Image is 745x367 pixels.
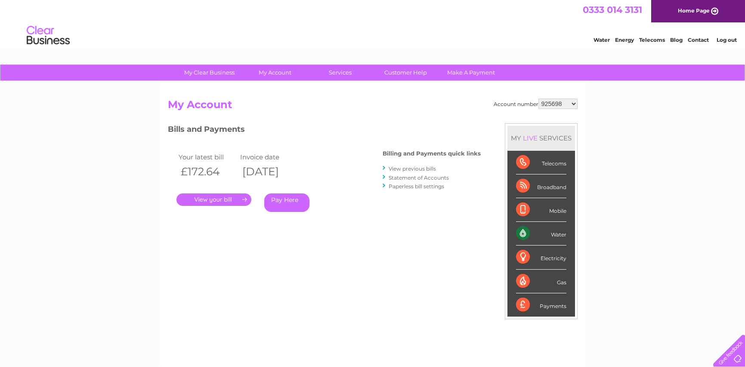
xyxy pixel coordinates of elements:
[370,65,441,81] a: Customer Help
[516,151,566,174] div: Telecoms
[436,65,507,81] a: Make A Payment
[670,37,683,43] a: Blog
[238,163,300,180] th: [DATE]
[717,37,737,43] a: Log out
[170,5,576,42] div: Clear Business is a trading name of Verastar Limited (registered in [GEOGRAPHIC_DATA] No. 3667643...
[176,151,238,163] td: Your latest bill
[516,246,566,269] div: Electricity
[583,4,642,15] a: 0333 014 3131
[507,126,575,150] div: MY SERVICES
[521,134,539,142] div: LIVE
[494,99,578,109] div: Account number
[516,293,566,317] div: Payments
[389,183,444,190] a: Paperless bill settings
[389,165,436,172] a: View previous bills
[305,65,376,81] a: Services
[238,151,300,163] td: Invoice date
[688,37,709,43] a: Contact
[516,222,566,246] div: Water
[383,150,481,157] h4: Billing and Payments quick links
[168,99,578,115] h2: My Account
[516,198,566,222] div: Mobile
[174,65,245,81] a: My Clear Business
[264,193,309,212] a: Pay Here
[176,163,238,180] th: £172.64
[168,123,481,138] h3: Bills and Payments
[639,37,665,43] a: Telecoms
[516,270,566,293] div: Gas
[239,65,310,81] a: My Account
[26,22,70,49] img: logo.png
[176,193,251,206] a: .
[615,37,634,43] a: Energy
[389,174,449,181] a: Statement of Accounts
[594,37,610,43] a: Water
[516,174,566,198] div: Broadband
